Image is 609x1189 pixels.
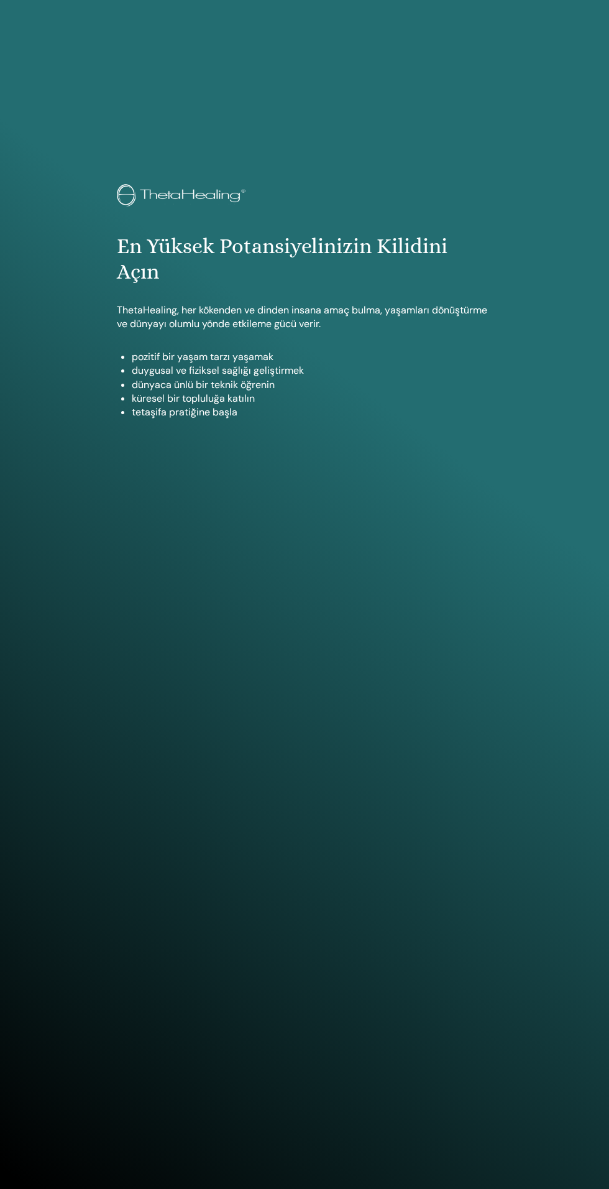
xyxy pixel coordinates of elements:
[132,392,492,405] li: küresel bir topluluğa katılın
[132,405,492,419] li: tetaşifa pratiğine başla
[132,350,492,364] li: pozitif bir yaşam tarzı yaşamak
[117,234,492,285] h1: En Yüksek Potansiyelinizin Kilidini Açın
[132,378,492,392] li: dünyaca ünlü bir teknik öğrenin
[117,303,492,331] p: ThetaHealing, her kökenden ve dinden insana amaç bulma, yaşamları dönüştürme ve dünyayı olumlu yö...
[132,364,492,377] li: duygusal ve fiziksel sağlığı geliştirmek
